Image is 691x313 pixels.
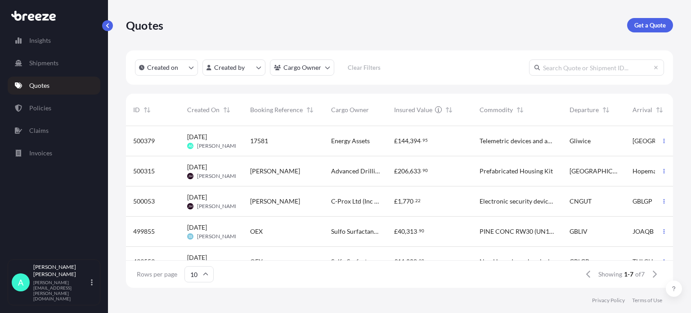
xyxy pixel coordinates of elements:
span: 90 [419,229,424,232]
span: . [421,139,422,142]
span: £ [394,228,398,235]
span: 17581 [250,136,268,145]
a: Policies [8,99,100,117]
a: Privacy Policy [592,297,625,304]
p: Insights [29,36,51,45]
button: Sort [515,104,525,115]
span: Prefabricated Housing Kit [480,167,553,176]
span: 500315 [133,167,155,176]
span: Arrival [633,105,652,114]
span: . [421,169,422,172]
p: Invoices [29,149,52,158]
span: Departure [570,105,599,114]
button: Sort [601,104,611,115]
span: , [401,198,403,204]
span: 008 [406,259,417,265]
span: . [414,199,415,202]
span: , [408,138,410,144]
span: Sulfo Surfactants Ltd [331,257,380,266]
span: Hopeman [633,167,660,176]
span: GBLGP [633,197,652,206]
span: Booking Reference [250,105,303,114]
span: C-Prox Ltd (Inc Quantek) [331,197,380,206]
span: THLCH [633,257,653,266]
p: [PERSON_NAME][EMAIL_ADDRESS][PERSON_NAME][DOMAIN_NAME] [33,280,89,301]
a: Claims [8,122,100,140]
span: [PERSON_NAME] [250,197,300,206]
span: ID [133,105,140,114]
span: 80 [419,259,424,263]
span: Non Hazardous chemicals [480,257,552,266]
span: [GEOGRAPHIC_DATA] [570,167,618,176]
span: 499855 [133,227,155,236]
span: £ [394,168,398,174]
span: Sulfo Surfactants Ltd [331,227,380,236]
span: 95 [422,139,428,142]
span: 500053 [133,197,155,206]
span: SS [188,232,192,241]
span: OEX [250,227,263,236]
span: Rows per page [137,270,177,279]
span: 499553 [133,257,155,266]
span: 11 [398,259,405,265]
span: 500379 [133,136,155,145]
p: Claims [29,126,49,135]
span: 206 [398,168,408,174]
span: [PERSON_NAME] [197,142,240,150]
span: AS [188,141,193,150]
p: [PERSON_NAME] [PERSON_NAME] [33,263,89,278]
span: Advanced Drilling Fluids Ltd [331,167,380,176]
span: [PERSON_NAME] [197,172,240,180]
span: . [417,259,418,263]
a: Insights [8,32,100,50]
button: Sort [221,104,232,115]
span: [DATE] [187,253,207,262]
span: [DATE] [187,223,207,232]
span: Insured Value [394,105,432,114]
a: Shipments [8,54,100,72]
span: JH [188,172,193,181]
p: Cargo Owner [283,63,321,72]
span: 1 [398,198,401,204]
span: £ [394,259,398,265]
p: Clear Filters [348,63,381,72]
p: Get a Quote [634,21,666,30]
button: cargoOwner Filter options [270,59,334,76]
span: [DATE] [187,132,207,141]
span: JH [188,202,193,211]
span: 1-7 [624,270,633,279]
p: Created by [214,63,245,72]
span: . [417,229,418,232]
button: Sort [142,104,153,115]
span: Telemetric devices and adapters [480,136,555,145]
span: 90 [422,169,428,172]
span: £ [394,198,398,204]
span: [DATE] [187,163,207,172]
span: , [405,228,406,235]
span: A [18,278,23,287]
button: Sort [305,104,315,115]
span: 40 [398,228,405,235]
span: Electronic security devices (access control systems and locks) [480,197,555,206]
span: , [408,168,410,174]
span: Commodity [480,105,513,114]
span: [PERSON_NAME] [197,233,240,240]
button: createdOn Filter options [135,59,198,76]
a: Get a Quote [627,18,673,32]
span: 770 [403,198,413,204]
span: 313 [406,228,417,235]
button: Clear Filters [339,60,389,75]
span: GBLIV [570,227,588,236]
span: [PERSON_NAME] [197,203,240,210]
a: Invoices [8,144,100,162]
a: Terms of Use [632,297,662,304]
span: [DATE] [187,193,207,202]
span: , [405,259,406,265]
span: CNGUT [570,197,592,206]
span: Showing [598,270,622,279]
span: GBLGP [570,257,589,266]
button: createdBy Filter options [202,59,265,76]
span: [PERSON_NAME] [250,167,300,176]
